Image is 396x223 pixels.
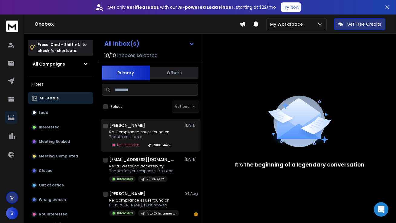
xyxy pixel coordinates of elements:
p: 04 Aug [185,191,198,196]
label: Select [110,104,122,109]
p: Press to check for shortcuts. [38,42,87,54]
h1: [PERSON_NAME] [109,122,145,128]
p: 2000-4472 [153,143,170,147]
strong: verified leads [127,4,159,10]
h1: [PERSON_NAME] [109,191,145,197]
p: Not Interested [39,212,67,217]
button: Wrong person [28,194,93,206]
p: Closed [39,168,53,173]
strong: AI-powered Lead Finder, [178,4,235,10]
button: Out of office [28,179,93,191]
h1: Onebox [34,21,240,28]
p: [DATE] [185,123,198,128]
span: 10 / 10 [104,52,116,59]
button: Meeting Booked [28,136,93,148]
p: 1k to 2k fixrunner customers [146,211,175,216]
button: Not Interested [28,208,93,220]
span: Cmd + Shift + k [50,41,81,48]
p: 2000-4472 [146,177,164,182]
button: Interested [28,121,93,133]
p: Re: RE: We found accessibility [109,164,174,169]
p: Lead [39,110,48,115]
button: Primary [102,66,150,80]
p: Re: Compliance issues found on [109,130,174,134]
p: Meeting Booked [39,139,70,144]
button: Try Now [281,2,301,12]
button: All Campaigns [28,58,93,70]
h1: All Inbox(s) [104,40,139,47]
button: Get Free Credits [334,18,385,30]
p: Re: Compliance issues found on [109,198,179,203]
h1: [EMAIL_ADDRESS][DOMAIN_NAME] [109,157,176,163]
img: logo [6,21,18,32]
p: Interested [39,125,60,130]
p: Thanks but I ran a [109,134,174,139]
p: All Status [39,96,59,101]
button: All Status [28,92,93,104]
p: Thanks for your response. You can [109,169,174,173]
p: Not Interested [117,143,139,147]
p: Out of office [39,183,64,188]
button: Closed [28,165,93,177]
button: S [6,207,18,219]
p: My Workspace [270,21,305,27]
p: Get only with our starting at $22/mo [108,4,276,10]
h1: All Campaigns [33,61,65,67]
button: Others [150,66,198,79]
button: All Inbox(s) [100,37,199,50]
p: Wrong person [39,197,66,202]
h3: Filters [28,80,93,89]
p: Try Now [283,4,299,10]
div: Open Intercom Messenger [374,202,388,217]
button: Lead [28,107,93,119]
h3: Inboxes selected [117,52,158,59]
p: Meeting Completed [39,154,78,159]
p: Get Free Credits [347,21,381,27]
p: Interested [117,211,133,215]
p: [DATE] [185,157,198,162]
p: Hi [PERSON_NAME], I just booked [109,203,179,208]
button: Meeting Completed [28,150,93,162]
p: Interested [117,177,133,181]
p: It’s the beginning of a legendary conversation [235,160,365,169]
